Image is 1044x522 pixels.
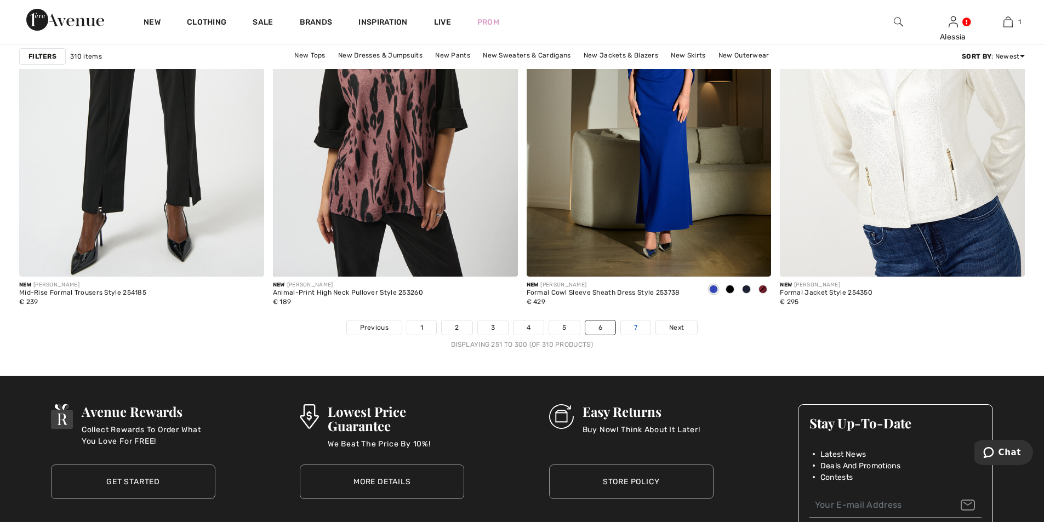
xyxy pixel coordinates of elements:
h3: Stay Up-To-Date [809,416,982,430]
span: 1 [1018,17,1021,27]
span: Next [669,323,684,332]
span: € 429 [527,298,546,306]
div: Mid-Rise Formal Trousers Style 254185 [19,289,146,297]
img: My Info [949,15,958,28]
span: Deals And Promotions [820,460,900,472]
a: 1 [407,320,436,335]
div: Animal-Print High Neck Pullover Style 253260 [273,289,423,297]
img: Avenue Rewards [51,404,73,429]
strong: Filters [28,51,56,61]
a: 1 [981,15,1035,28]
a: New Tops [289,48,330,62]
div: [PERSON_NAME] [527,281,680,289]
div: [PERSON_NAME] [19,281,146,289]
p: We Beat The Price By 10%! [328,438,465,460]
span: New [780,282,792,288]
a: Next [656,320,697,335]
p: Collect Rewards To Order What You Love For FREE! [82,424,215,446]
span: € 295 [780,298,799,306]
a: Sign In [949,16,958,27]
div: Displaying 251 to 300 (of 310 products) [19,340,1025,349]
span: Latest News [820,449,866,460]
span: € 239 [19,298,38,306]
a: New Pants [430,48,476,62]
a: 3 [478,320,508,335]
a: New Jackets & Blazers [578,48,664,62]
span: New [527,282,539,288]
a: New Skirts [665,48,711,62]
img: Lowest Price Guarantee [300,404,318,429]
p: Buy Now! Think About It Later! [583,424,700,446]
a: 2 [442,320,472,335]
a: Live [434,16,451,28]
a: Previous [347,320,402,335]
div: Black [722,281,738,299]
a: 7 [621,320,651,335]
span: € 189 [273,298,292,306]
a: Prom [477,16,499,28]
span: Inspiration [358,18,407,29]
div: Merlot [755,281,771,299]
a: New Sweaters & Cardigans [477,48,576,62]
img: My Bag [1003,15,1013,28]
nav: Page navigation [19,320,1025,349]
div: Formal Cowl Sleeve Sheath Dress Style 253738 [527,289,680,297]
span: Previous [360,323,389,332]
a: 6 [585,320,615,335]
a: 4 [514,320,544,335]
h3: Easy Returns [583,404,700,418]
div: : Newest [962,51,1025,61]
a: 5 [549,320,579,335]
a: Store Policy [549,464,714,499]
a: Clothing [187,18,226,29]
div: [PERSON_NAME] [780,281,872,289]
a: More Details [300,464,464,499]
span: New [273,282,285,288]
input: Your E-mail Address [809,493,982,518]
div: Alessia [926,31,980,43]
strong: Sort By [962,53,991,60]
span: Contests [820,472,853,483]
img: Easy Returns [549,404,574,429]
img: search the website [894,15,903,28]
a: Get Started [51,464,215,499]
span: 310 items [70,51,102,61]
a: New Outerwear [713,48,775,62]
span: New [19,282,31,288]
a: Sale [253,18,273,29]
a: Brands [300,18,333,29]
h3: Lowest Price Guarantee [328,404,465,433]
a: New [144,18,161,29]
a: New Dresses & Jumpsuits [333,48,428,62]
h3: Avenue Rewards [82,404,215,418]
img: 1ère Avenue [26,9,104,31]
iframe: Opens a widget where you can chat to one of our agents [974,440,1033,467]
div: Midnight Blue [738,281,755,299]
div: [PERSON_NAME] [273,281,423,289]
div: Formal Jacket Style 254350 [780,289,872,297]
div: Royal Sapphire 163 [705,281,722,299]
